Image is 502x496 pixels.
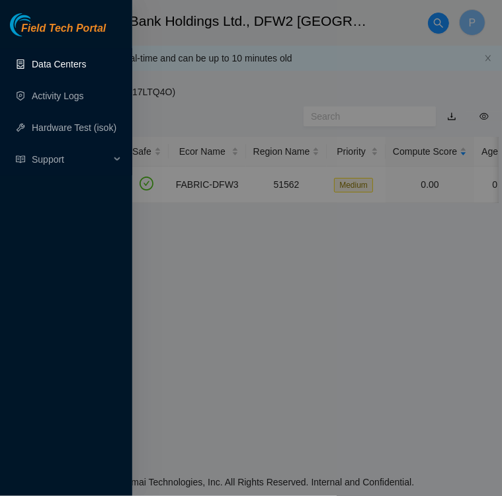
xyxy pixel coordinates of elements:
[21,22,106,35] span: Field Tech Portal
[32,146,110,173] span: Support
[16,155,25,164] span: read
[32,122,116,133] a: Hardware Test (isok)
[32,91,84,101] a: Activity Logs
[32,59,86,69] a: Data Centers
[10,13,67,36] img: Akamai Technologies
[10,24,106,41] a: Akamai TechnologiesField Tech Portal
